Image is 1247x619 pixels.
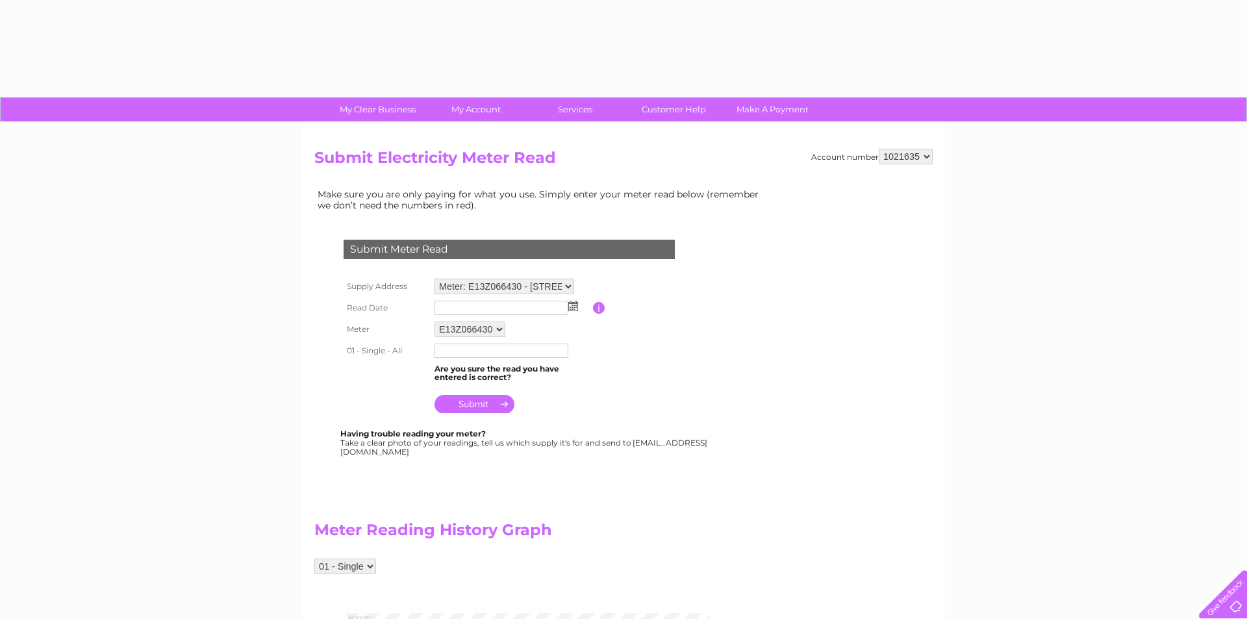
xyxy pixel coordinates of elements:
a: My Account [423,97,530,121]
a: My Clear Business [324,97,431,121]
th: Read Date [340,297,431,318]
h2: Submit Electricity Meter Read [314,149,933,173]
a: Make A Payment [719,97,826,121]
img: ... [568,301,578,311]
input: Submit [435,395,514,413]
div: Submit Meter Read [344,240,675,259]
input: Information [593,302,605,314]
th: Supply Address [340,275,431,297]
b: Having trouble reading your meter? [340,429,486,438]
td: Are you sure the read you have entered is correct? [431,361,593,386]
div: Take a clear photo of your readings, tell us which supply it's for and send to [EMAIL_ADDRESS][DO... [340,429,709,456]
h2: Meter Reading History Graph [314,521,769,546]
th: Meter [340,318,431,340]
a: Services [522,97,629,121]
th: 01 - Single - All [340,340,431,361]
td: Make sure you are only paying for what you use. Simply enter your meter read below (remember we d... [314,186,769,213]
div: Account number [811,149,933,164]
a: Customer Help [620,97,727,121]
